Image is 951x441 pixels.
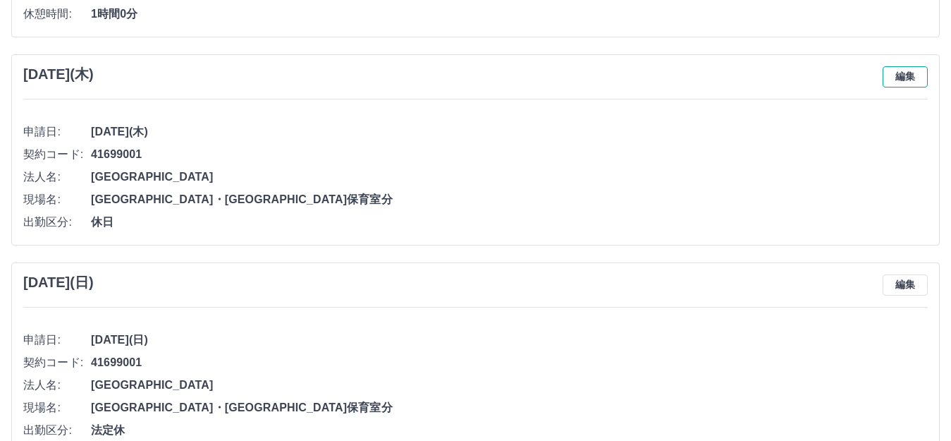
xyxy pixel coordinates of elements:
span: 現場名: [23,399,91,416]
span: [GEOGRAPHIC_DATA]・[GEOGRAPHIC_DATA]保育室分 [91,191,928,208]
span: 41699001 [91,354,928,371]
span: 出勤区分: [23,422,91,439]
h3: [DATE](木) [23,66,94,83]
span: 休日 [91,214,928,231]
button: 編集 [883,66,928,87]
h3: [DATE](日) [23,274,94,291]
span: 申請日: [23,123,91,140]
span: [DATE](日) [91,332,928,349]
span: [GEOGRAPHIC_DATA] [91,377,928,394]
span: 法定休 [91,422,928,439]
span: 出勤区分: [23,214,91,231]
span: [GEOGRAPHIC_DATA]・[GEOGRAPHIC_DATA]保育室分 [91,399,928,416]
span: 法人名: [23,169,91,186]
span: 休憩時間: [23,6,91,23]
span: [GEOGRAPHIC_DATA] [91,169,928,186]
button: 編集 [883,274,928,296]
span: 契約コード: [23,354,91,371]
span: 現場名: [23,191,91,208]
span: [DATE](木) [91,123,928,140]
span: 法人名: [23,377,91,394]
span: 41699001 [91,146,928,163]
span: 契約コード: [23,146,91,163]
span: 申請日: [23,332,91,349]
span: 1時間0分 [91,6,928,23]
